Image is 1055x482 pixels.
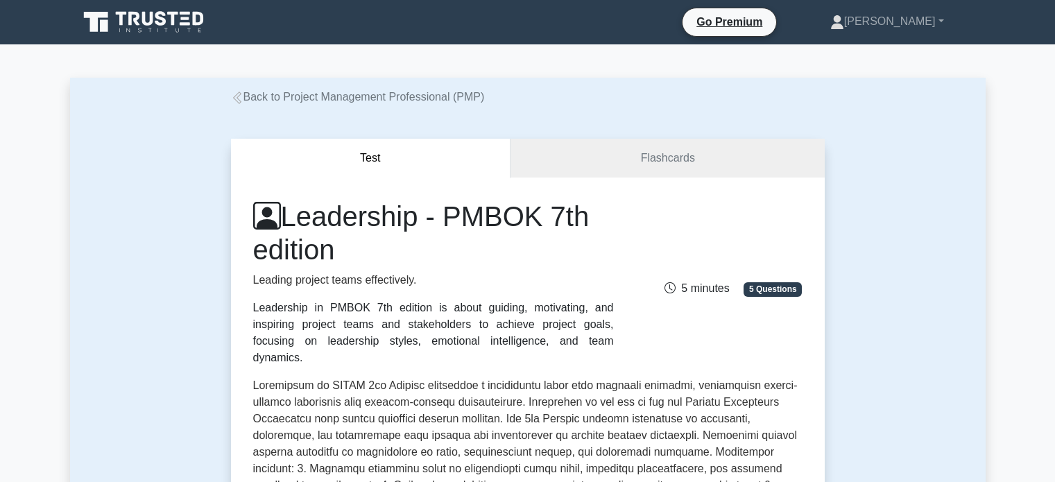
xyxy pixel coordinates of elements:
[253,272,614,289] p: Leading project teams effectively.
[797,8,977,35] a: [PERSON_NAME]
[744,282,802,296] span: 5 Questions
[688,13,771,31] a: Go Premium
[231,139,511,178] button: Test
[664,282,729,294] span: 5 minutes
[231,91,485,103] a: Back to Project Management Professional (PMP)
[253,200,614,266] h1: Leadership - PMBOK 7th edition
[253,300,614,366] div: Leadership in PMBOK 7th edition is about guiding, motivating, and inspiring project teams and sta...
[511,139,824,178] a: Flashcards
